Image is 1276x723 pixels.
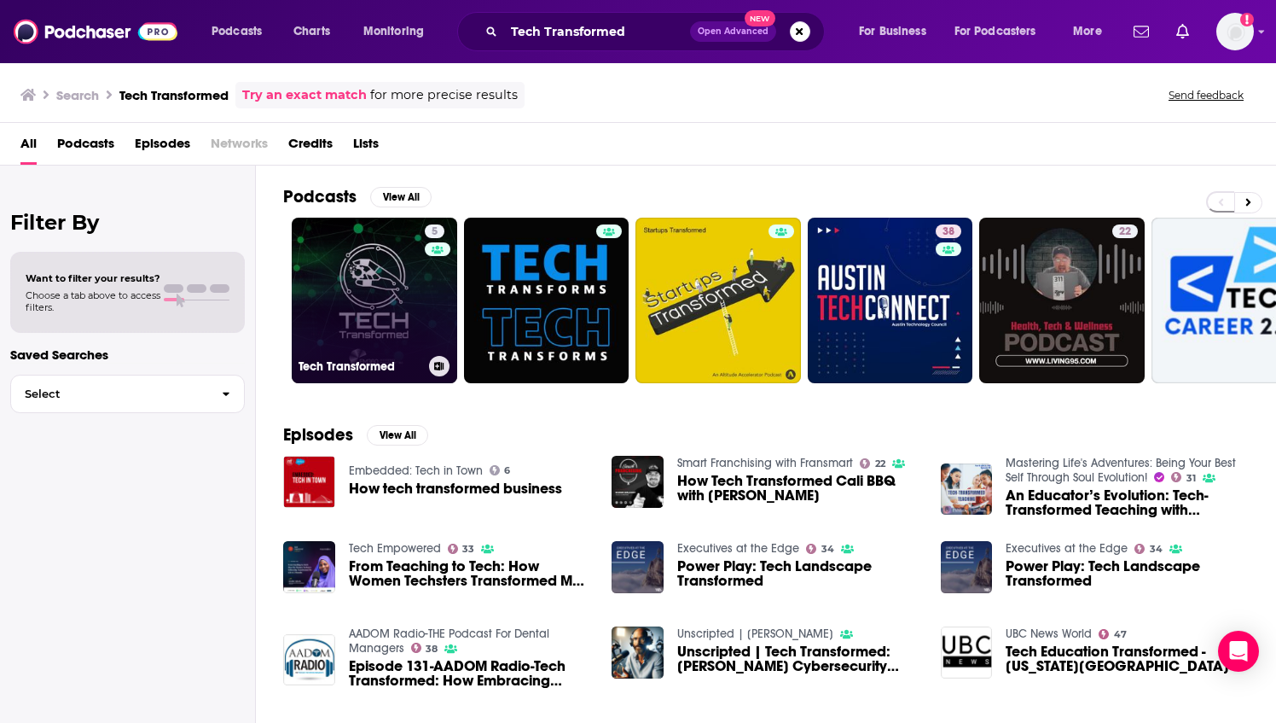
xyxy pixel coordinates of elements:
[283,541,335,593] img: From Teaching to Tech: How Women Techsters Transformed My life in 3 Months
[349,481,562,496] a: How tech transformed business
[859,20,926,44] span: For Business
[349,541,441,556] a: Tech Empowered
[504,18,690,45] input: Search podcasts, credits, & more...
[1169,17,1196,46] a: Show notifications dropdown
[20,130,37,165] a: All
[1216,13,1254,50] button: Show profile menu
[1127,17,1156,46] a: Show notifications dropdown
[26,289,160,313] span: Choose a tab above to access filters.
[677,541,799,556] a: Executives at the Edge
[808,218,973,383] a: 38
[745,10,775,26] span: New
[806,544,834,554] a: 34
[283,186,432,207] a: PodcastsView All
[1240,13,1254,26] svg: Add a profile image
[212,20,262,44] span: Podcasts
[363,20,424,44] span: Monitoring
[1218,631,1259,672] div: Open Intercom Messenger
[612,627,664,679] img: Unscripted | Tech Transformed: Ira Goldstein's Cybersecurity Odyssey
[283,634,335,686] img: Episode 131-AADOM Radio-Tech Transformed: How Embracing Technology Can Revolutionize w/Laura Nels...
[425,224,444,238] a: 5
[293,20,330,44] span: Charts
[351,18,446,45] button: open menu
[677,559,920,588] a: Power Play: Tech Landscape Transformed
[200,18,284,45] button: open menu
[821,545,834,553] span: 34
[119,87,229,103] h3: Tech Transformed
[612,541,664,593] img: Power Play: Tech Landscape Transformed
[57,130,114,165] a: Podcasts
[1119,224,1131,241] span: 22
[860,458,885,469] a: 22
[283,186,357,207] h2: Podcasts
[11,388,208,399] span: Select
[941,464,993,516] img: An Educator’s Evolution: Tech-Transformed Teaching with Dr. Phil Hickman
[1216,13,1254,50] span: Logged in as vjacobi
[462,545,474,553] span: 33
[448,544,475,554] a: 33
[299,359,422,374] h3: Tech Transformed
[1006,627,1092,641] a: UBC News World
[1073,20,1102,44] span: More
[370,187,432,207] button: View All
[1006,541,1128,556] a: Executives at the Edge
[10,210,245,235] h2: Filter By
[426,645,438,653] span: 38
[1099,629,1127,639] a: 47
[292,218,457,383] a: 5Tech Transformed
[698,27,768,36] span: Open Advanced
[349,627,549,656] a: AADOM Radio-THE Podcast For Dental Managers
[283,456,335,508] img: How tech transformed business
[1006,488,1249,517] span: An Educator’s Evolution: Tech-Transformed Teaching with [PERSON_NAME]
[56,87,99,103] h3: Search
[242,85,367,105] a: Try an exact match
[26,272,160,284] span: Want to filter your results?
[612,456,664,508] img: How Tech Transformed Cali BBQ with Shawn Walchef
[411,643,438,653] a: 38
[473,12,841,51] div: Search podcasts, credits, & more...
[942,224,954,241] span: 38
[1163,88,1249,102] button: Send feedback
[211,130,268,165] span: Networks
[677,644,920,673] span: Unscripted | Tech Transformed: [PERSON_NAME] Cybersecurity Odyssey
[941,541,993,593] img: Power Play: Tech Landscape Transformed
[943,18,1061,45] button: open menu
[1114,631,1127,638] span: 47
[677,456,853,470] a: Smart Franchising with Fransmart
[979,218,1145,383] a: 22
[1171,472,1196,482] a: 31
[10,347,245,363] p: Saved Searches
[504,467,510,475] span: 6
[941,627,993,679] img: Tech Education Transformed - California Institute of Technology
[490,465,511,475] a: 6
[135,130,190,165] span: Episodes
[1006,644,1249,673] span: Tech Education Transformed - [US_STATE][GEOGRAPHIC_DATA]
[1150,545,1163,553] span: 34
[353,130,379,165] a: Lists
[690,21,776,42] button: Open AdvancedNew
[1006,488,1249,517] a: An Educator’s Evolution: Tech-Transformed Teaching with Dr. Phil Hickman
[1006,559,1249,588] a: Power Play: Tech Landscape Transformed
[677,474,920,503] span: How Tech Transformed Cali BBQ with [PERSON_NAME]
[283,424,353,446] h2: Episodes
[349,559,592,588] a: From Teaching to Tech: How Women Techsters Transformed My life in 3 Months
[1134,544,1163,554] a: 34
[14,15,177,48] a: Podchaser - Follow, Share and Rate Podcasts
[349,464,483,478] a: Embedded: Tech in Town
[875,460,885,468] span: 22
[1006,456,1236,485] a: Mastering Life's Adventures: Being Your Best Self Through Soul Evolution!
